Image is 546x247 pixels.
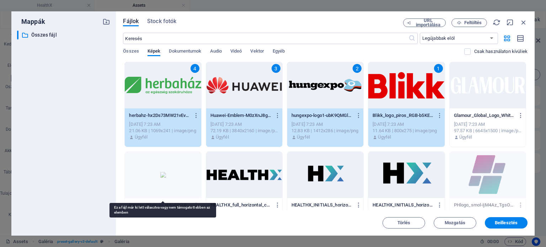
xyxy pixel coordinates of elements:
div: 3 [272,64,280,73]
p: Ügyfél [135,134,148,140]
p: Mappák [17,17,45,26]
div: 1 [434,64,443,73]
div: [DATE] 7:23 AM [129,121,197,128]
div: 11.64 KB | 800x275 | image/png [373,128,440,134]
p: HEALTHX_INITIALS_horizontal_colorX4x-OA7vku0R6VKVhn-bhbY8MA.png [373,202,434,208]
div: [DATE] 7:23 AM [373,121,440,128]
p: Ügyfél [216,134,229,140]
p: herbahz-hx2Ds73MW21vEvyifPBSBg.png [129,112,190,119]
button: Mozgatás [434,217,476,229]
p: Glamour_Global_Logo_White_Final-Wc-6MFQ9wGl13UQn5eOIUQ.png [454,112,515,119]
div: 72.19 KB | 3840x2160 | image/png [210,128,278,134]
p: Ügyfél [459,134,472,140]
p: Ringier_White-0ZnHLvSU7XANZ0jpOhMclA.eps [129,202,190,208]
p: hungexpo-logo1-ubK9QMGl8ZVg2oi_z8upow.png [291,112,353,119]
input: Keresés [123,33,408,44]
button: Feltöltés [451,18,487,27]
span: Dokumentumok [169,47,201,57]
span: Stock fotók [147,17,176,26]
span: Mozgatás [445,221,465,225]
p: HEALTHX_full_horizontal_colorX4x-un1Fx7jSNbI8tzdChWlJZQ.png [210,202,272,208]
p: Ügyfél [297,134,310,140]
i: Minimalizálás [506,18,514,26]
div: ​ [17,31,18,39]
div: 12.83 KB | 1412x286 | image/png [291,128,359,134]
span: Feltöltés [464,21,482,25]
div: [DATE] 7:23 AM [291,121,359,128]
div: 97.57 KB | 6645x1500 | image/png [454,128,521,134]
div: [DATE] 7:23 AM [454,121,521,128]
i: Új mappa létrehozása [102,18,110,26]
i: Újratöltés [493,18,500,26]
button: Törlés [382,217,425,229]
span: Videó [230,47,242,57]
span: Törlés [397,221,411,225]
div: 4 [191,64,199,73]
span: Összes [123,47,139,57]
p: PHlogo_smol-ijM4Az_TgsOF46GXqLVDwA.png [454,202,515,208]
button: Beillesztés [485,217,528,229]
span: Audio [210,47,222,57]
div: 2 [353,64,362,73]
span: Egyéb [273,47,285,57]
span: URL importálása [414,18,443,27]
p: Csak azokat a fájlokat jeleníti meg, amelyek nincsenek használatban a weboldalon. Az ebben a munk... [474,48,528,55]
div: Ez a fájl már ki lett választva vagy nem támogatott ebben az elemben [450,152,526,198]
span: Fájlok [123,17,139,26]
button: URL importálása [403,18,446,27]
span: Beillesztés [495,221,518,225]
span: Képek [148,47,160,57]
a: Skip to main content [3,3,50,9]
p: Összes fájl [31,31,97,39]
p: Huawei-Emblem-M0zXnJ8glALNH7XONnc_uQ.png [210,112,272,119]
span: Vektor [250,47,264,57]
p: Blikk_logo_piros_RGB-b5KExVqxsRpbScIcWry46w.png [373,112,434,119]
div: 21.06 KB | 1069x241 | image/png [129,128,197,134]
i: Bezárás [520,18,528,26]
p: Ügyfél [378,134,391,140]
p: HEALTHX_INITIALS_horizontal_colorX4x-OA7vku0R6VKVhn-bhbY8MA-CqBwsuYLvdHOUXMqzcLs3Q.png [291,202,353,208]
div: [DATE] 7:23 AM [210,121,278,128]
